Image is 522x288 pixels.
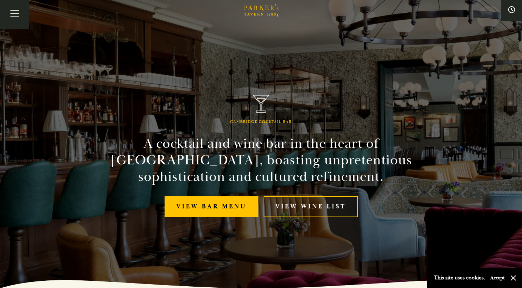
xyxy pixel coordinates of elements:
a: View Wine List [264,196,358,217]
p: This site uses cookies. [434,273,485,283]
button: Close and accept [510,275,517,281]
a: View bar menu [165,196,258,217]
button: Accept [490,275,505,281]
img: Parker's Tavern Brasserie Cambridge [253,95,269,113]
h2: A cocktail and wine bar in the heart of [GEOGRAPHIC_DATA], boasting unpretentious sophistication ... [104,135,418,185]
h1: Cambridge Cocktail Bar [230,119,292,124]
